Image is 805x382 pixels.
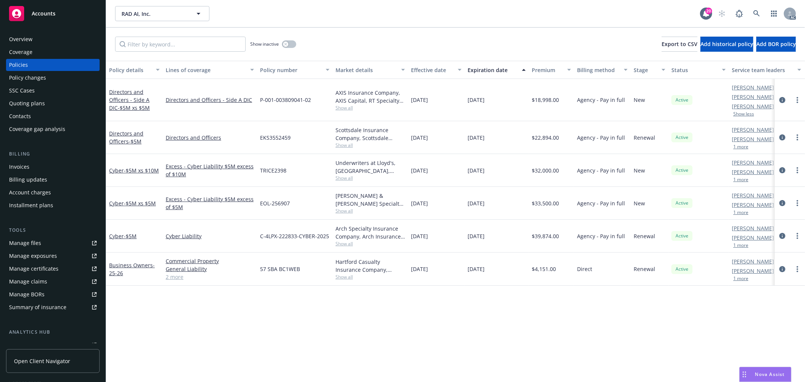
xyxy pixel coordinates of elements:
[115,6,209,21] button: RAD AI, Inc.
[700,37,753,52] button: Add historical policy
[260,199,290,207] span: EOL-256907
[9,301,66,313] div: Summary of insurance
[166,66,246,74] div: Lines of coverage
[336,66,397,74] div: Market details
[411,96,428,104] span: [DATE]
[668,61,729,79] button: Status
[6,59,100,71] a: Policies
[9,97,45,109] div: Quoting plans
[662,37,697,52] button: Export to CSV
[6,237,100,249] a: Manage files
[6,33,100,45] a: Overview
[733,210,748,215] button: 1 more
[468,166,485,174] span: [DATE]
[122,10,187,18] span: RAD AI, Inc.
[6,174,100,186] a: Billing updates
[9,33,32,45] div: Overview
[740,367,749,382] div: Drag to move
[732,191,774,199] a: [PERSON_NAME]
[793,133,802,142] a: more
[109,200,156,207] a: Cyber
[6,263,100,275] a: Manage certificates
[411,265,428,273] span: [DATE]
[778,231,787,240] a: circleInformation
[9,85,35,97] div: SSC Cases
[465,61,529,79] button: Expiration date
[6,339,100,351] a: Loss summary generator
[166,265,254,273] a: General Liability
[733,112,754,116] button: Show less
[6,276,100,288] a: Manage claims
[6,72,100,84] a: Policy changes
[257,61,332,79] button: Policy number
[118,104,150,111] span: - $5M xs $5M
[577,199,625,207] span: Agency - Pay in full
[9,186,51,199] div: Account charges
[9,276,47,288] div: Manage claims
[106,61,163,79] button: Policy details
[674,97,690,103] span: Active
[532,96,559,104] span: $18,998.00
[6,199,100,211] a: Installment plans
[468,134,485,142] span: [DATE]
[674,134,690,141] span: Active
[732,6,747,21] a: Report a Bug
[6,46,100,58] a: Coverage
[411,199,428,207] span: [DATE]
[732,224,774,232] a: [PERSON_NAME]
[109,262,155,277] span: - 25-26
[6,250,100,262] a: Manage exposures
[336,258,405,274] div: Hartford Casualty Insurance Company, Hartford Insurance Group
[733,243,748,248] button: 1 more
[166,134,254,142] a: Directors and Officers
[260,66,321,74] div: Policy number
[674,233,690,239] span: Active
[662,40,697,48] span: Export to CSV
[705,8,712,14] div: 20
[749,6,764,21] a: Search
[109,233,137,240] a: Cyber
[124,200,156,207] span: - $5M xs $5M
[6,110,100,122] a: Contacts
[732,126,774,134] a: [PERSON_NAME]
[793,265,802,274] a: more
[336,175,405,181] span: Show all
[634,134,655,142] span: Renewal
[6,226,100,234] div: Tools
[577,134,625,142] span: Agency - Pay in full
[732,83,774,91] a: [PERSON_NAME]
[411,66,453,74] div: Effective date
[32,11,55,17] span: Accounts
[778,265,787,274] a: circleInformation
[6,97,100,109] a: Quoting plans
[468,66,517,74] div: Expiration date
[732,267,774,275] a: [PERSON_NAME]
[714,6,730,21] a: Start snowing
[166,96,254,104] a: Directors and Officers - Side A DIC
[733,177,748,182] button: 1 more
[732,201,774,209] a: [PERSON_NAME]
[778,166,787,175] a: circleInformation
[634,66,657,74] div: Stage
[109,262,155,277] a: Business Owners
[6,328,100,336] div: Analytics hub
[163,61,257,79] button: Lines of coverage
[778,199,787,208] a: circleInformation
[9,161,29,173] div: Invoices
[9,110,31,122] div: Contacts
[532,134,559,142] span: $22,894.00
[336,126,405,142] div: Scottsdale Insurance Company, Scottsdale Insurance Company (Nationwide), RT Specialty Insurance S...
[634,166,645,174] span: New
[732,135,774,143] a: [PERSON_NAME]
[468,232,485,240] span: [DATE]
[336,225,405,240] div: Arch Specialty Insurance Company, Arch Insurance Company, Coalition Insurance Solutions (MGA), CR...
[577,96,625,104] span: Agency - Pay in full
[166,195,254,211] a: Excess - Cyber Liability $5M excess of $5M
[332,61,408,79] button: Market details
[166,162,254,178] a: Excess - Cyber Liability $5M excess of $10M
[733,276,748,281] button: 1 more
[9,123,65,135] div: Coverage gap analysis
[250,41,279,47] span: Show inactive
[793,199,802,208] a: more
